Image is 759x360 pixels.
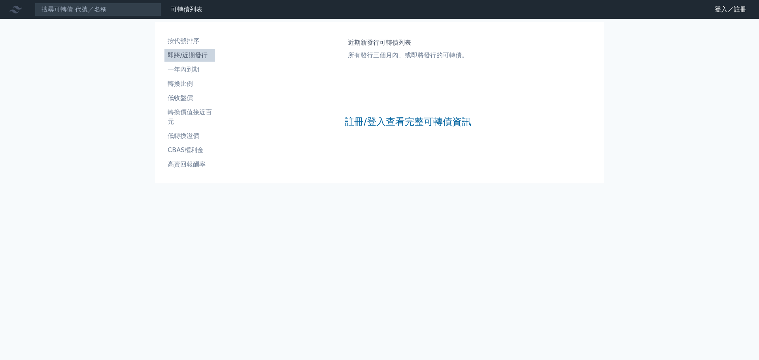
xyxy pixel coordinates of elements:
[164,158,215,171] a: 高賣回報酬率
[164,35,215,47] a: 按代號排序
[164,93,215,103] li: 低收盤價
[164,130,215,142] a: 低轉換溢價
[164,65,215,74] li: 一年內到期
[164,145,215,155] li: CBAS權利金
[164,63,215,76] a: 一年內到期
[348,38,468,47] h1: 近期新發行可轉債列表
[164,92,215,104] a: 低收盤價
[164,107,215,126] li: 轉換價值接近百元
[708,3,753,16] a: 登入／註冊
[164,49,215,62] a: 即將/近期發行
[164,106,215,128] a: 轉換價值接近百元
[164,160,215,169] li: 高賣回報酬率
[345,115,471,128] a: 註冊/登入查看完整可轉債資訊
[164,77,215,90] a: 轉換比例
[164,79,215,89] li: 轉換比例
[164,51,215,60] li: 即將/近期發行
[164,144,215,156] a: CBAS權利金
[164,131,215,141] li: 低轉換溢價
[348,51,468,60] p: 所有發行三個月內、或即將發行的可轉債。
[164,36,215,46] li: 按代號排序
[35,3,161,16] input: 搜尋可轉債 代號／名稱
[171,6,202,13] a: 可轉債列表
